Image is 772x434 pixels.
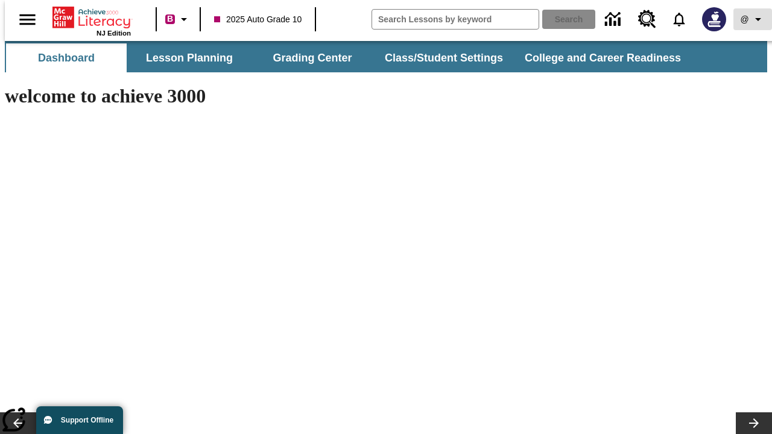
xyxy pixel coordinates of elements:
span: Support Offline [61,416,113,424]
button: Class/Student Settings [375,43,513,72]
h1: welcome to achieve 3000 [5,85,526,107]
span: NJ Edition [96,30,131,37]
button: Boost Class color is violet red. Change class color [160,8,196,30]
a: Notifications [663,4,695,35]
div: Home [52,4,131,37]
input: search field [372,10,539,29]
button: Profile/Settings [733,8,772,30]
button: College and Career Readiness [515,43,691,72]
a: Home [52,5,131,30]
div: SubNavbar [5,41,767,72]
img: Avatar [702,7,726,31]
a: Data Center [598,3,631,36]
a: Resource Center, Will open in new tab [631,3,663,36]
button: Lesson Planning [129,43,250,72]
button: Open side menu [10,2,45,37]
button: Support Offline [36,406,123,434]
span: @ [740,13,748,26]
span: B [167,11,173,27]
button: Dashboard [6,43,127,72]
button: Lesson carousel, Next [736,412,772,434]
button: Select a new avatar [695,4,733,35]
span: 2025 Auto Grade 10 [214,13,302,26]
button: Grading Center [252,43,373,72]
div: SubNavbar [5,43,692,72]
